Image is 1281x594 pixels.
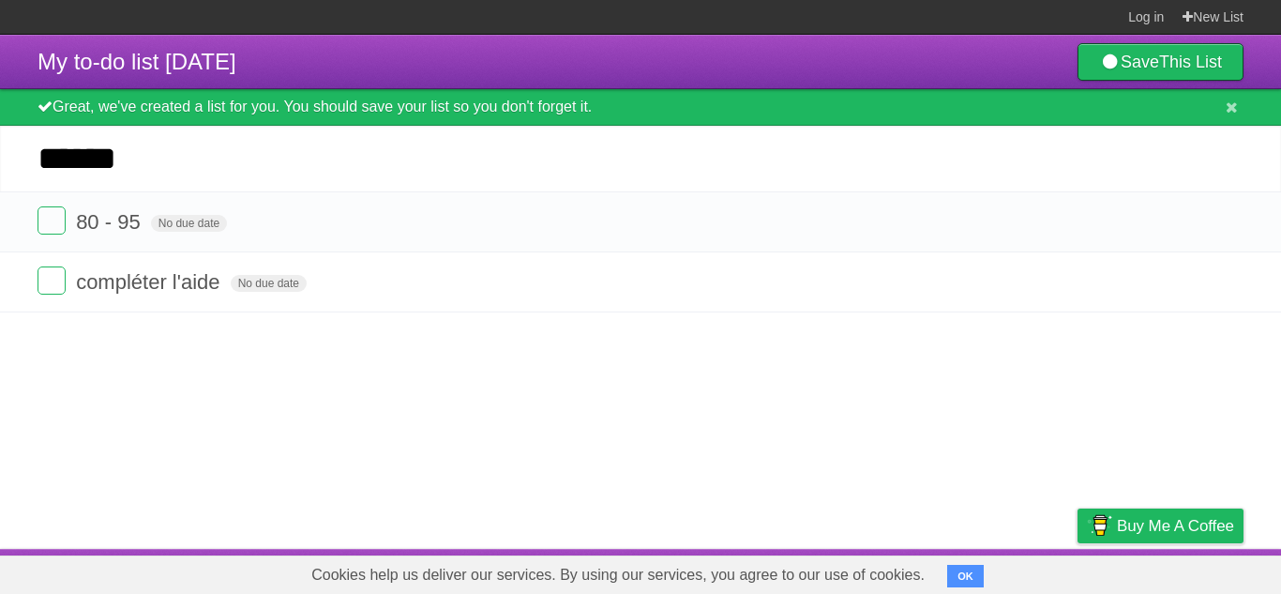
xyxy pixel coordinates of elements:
label: Done [38,267,66,295]
a: Suggest a feature [1125,554,1243,589]
b: This List [1159,53,1222,71]
span: 80 - 95 [76,210,145,234]
span: My to-do list [DATE] [38,49,236,74]
a: Buy me a coffee [1078,509,1243,543]
label: Done [38,206,66,235]
a: Developers [890,554,966,589]
span: No due date [231,275,307,292]
a: SaveThis List [1078,43,1243,81]
span: Cookies help us deliver our services. By using our services, you agree to our use of cookies. [293,556,943,594]
a: Privacy [1053,554,1102,589]
button: OK [947,565,984,587]
a: About [828,554,867,589]
a: Terms [989,554,1031,589]
span: compléter l'aide [76,270,224,294]
span: No due date [151,215,227,232]
img: Buy me a coffee [1087,510,1112,541]
span: Buy me a coffee [1117,510,1234,542]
